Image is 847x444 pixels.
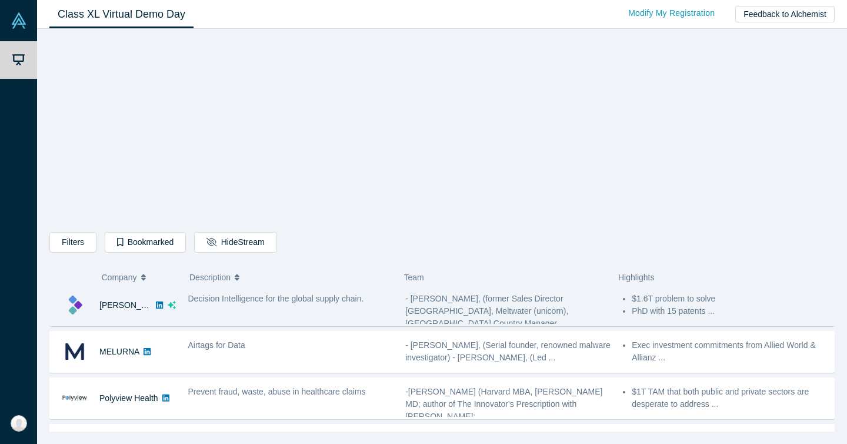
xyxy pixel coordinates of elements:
span: - [PERSON_NAME], (former Sales Director [GEOGRAPHIC_DATA], Meltwater (unicorn), [GEOGRAPHIC_DATA]... [405,294,568,328]
li: $1T TAM that both public and private sectors are desperate to address ... [632,386,828,410]
li: PhD with 15 patents ... [632,305,828,317]
img: Polyview Health's Logo [62,386,87,410]
li: Exec investment commitments from Allied World & Allianz ... [632,339,828,364]
span: Team [404,273,424,282]
img: MELURNA's Logo [62,339,87,364]
span: Company [102,265,137,290]
button: Company [102,265,178,290]
span: Decision Intelligence for the global supply chain. [188,294,364,303]
button: Feedback to Alchemist [735,6,835,22]
button: HideStream [194,232,276,253]
a: Class XL Virtual Demo Day [49,1,194,28]
button: Bookmarked [105,232,186,253]
a: [PERSON_NAME] [99,300,167,310]
a: MELURNA [99,347,139,356]
li: $1.6T problem to solve [632,293,828,305]
iframe: Alchemist Class XL Demo Day: Vault [278,38,606,223]
span: -[PERSON_NAME] (Harvard MBA, [PERSON_NAME] MD; author of The Innovator's Prescription with [PERSO... [405,387,602,421]
button: Description [189,265,392,290]
svg: dsa ai sparkles [168,301,176,309]
span: Airtags for Data [188,340,245,350]
a: Polyview Health [99,393,158,403]
span: Description [189,265,231,290]
img: Simon Cohen's Account [11,415,27,432]
button: Filters [49,232,96,253]
img: Alchemist Vault Logo [11,12,27,29]
span: Highlights [618,273,654,282]
img: Kimaru AI's Logo [62,293,87,317]
span: - [PERSON_NAME], (Serial founder, renowned malware investigator) - [PERSON_NAME], (Led ... [405,340,611,362]
a: Modify My Registration [616,3,727,24]
span: Prevent fraud, waste, abuse in healthcare claims [188,387,366,396]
